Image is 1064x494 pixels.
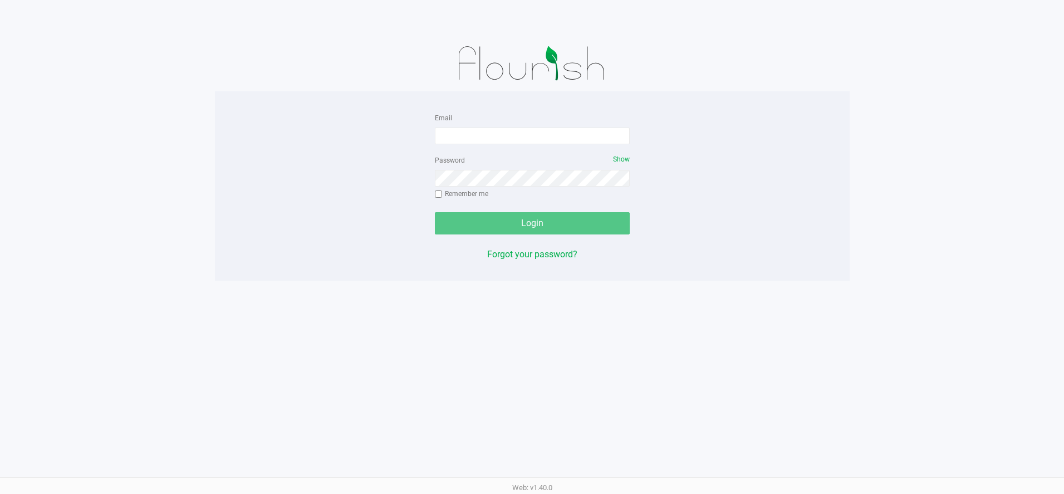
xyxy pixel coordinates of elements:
span: Show [613,155,630,163]
input: Remember me [435,190,443,198]
label: Remember me [435,189,488,199]
button: Forgot your password? [487,248,577,261]
span: Web: v1.40.0 [512,483,552,492]
label: Password [435,155,465,165]
label: Email [435,113,452,123]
